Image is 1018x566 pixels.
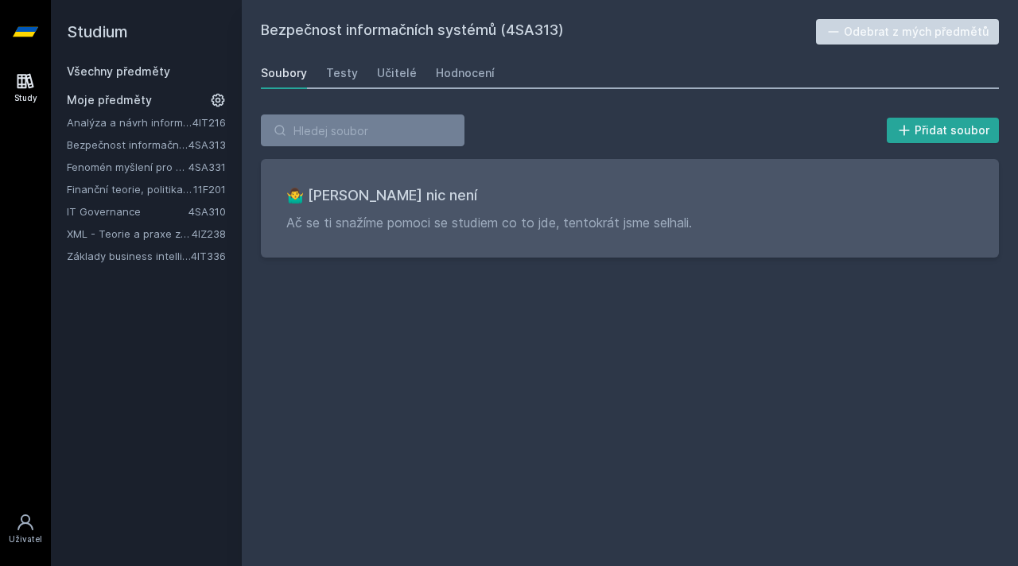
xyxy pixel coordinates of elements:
[816,19,1000,45] button: Odebrat z mých předmětů
[261,57,307,89] a: Soubory
[261,65,307,81] div: Soubory
[286,213,973,232] p: Ač se ti snažíme pomoci se studiem co to jde, tentokrát jsme selhali.
[3,64,48,112] a: Study
[191,250,226,262] a: 4IT336
[67,114,192,130] a: Analýza a návrh informačních systémů
[67,137,188,153] a: Bezpečnost informačních systémů
[377,57,417,89] a: Učitelé
[188,205,226,218] a: 4SA310
[193,183,226,196] a: 11F201
[67,181,193,197] a: Finanční teorie, politika a instituce
[887,118,1000,143] button: Přidat soubor
[377,65,417,81] div: Učitelé
[188,161,226,173] a: 4SA331
[67,204,188,219] a: IT Governance
[67,92,152,108] span: Moje předměty
[436,57,495,89] a: Hodnocení
[67,248,191,264] a: Základy business intelligence
[192,227,226,240] a: 4IZ238
[261,19,816,45] h2: Bezpečnost informačních systémů (4SA313)
[192,116,226,129] a: 4IT216
[3,505,48,553] a: Uživatel
[261,114,464,146] input: Hledej soubor
[286,184,973,207] h3: 🤷‍♂️ [PERSON_NAME] nic není
[67,159,188,175] a: Fenomén myšlení pro manažery
[9,533,42,545] div: Uživatel
[188,138,226,151] a: 4SA313
[67,64,170,78] a: Všechny předměty
[14,92,37,104] div: Study
[326,65,358,81] div: Testy
[436,65,495,81] div: Hodnocení
[326,57,358,89] a: Testy
[67,226,192,242] a: XML - Teorie a praxe značkovacích jazyků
